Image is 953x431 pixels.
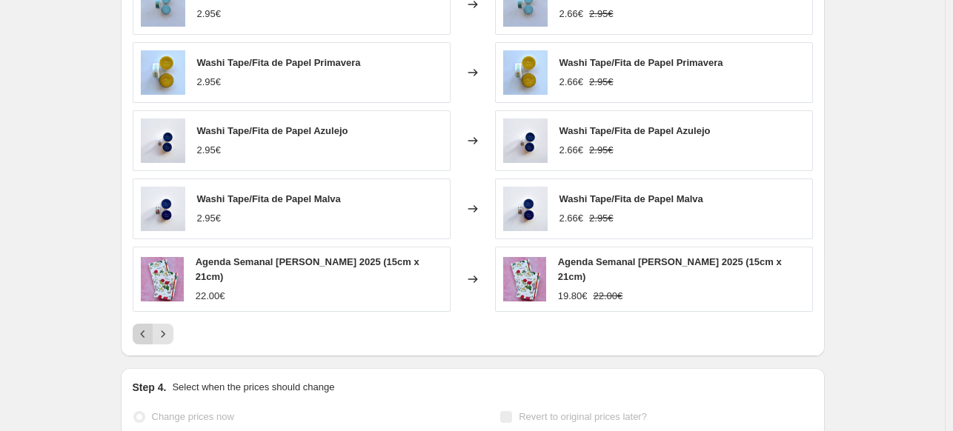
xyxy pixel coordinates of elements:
[152,411,234,422] span: Change prices now
[559,211,584,226] div: 2.66€
[589,7,614,21] strike: 2.95€
[197,75,222,90] div: 2.95€
[559,125,711,136] span: Washi Tape/Fita de Papel Azulejo
[503,118,548,163] img: washi-tapefita-de-papel-azulejo-285381_80x.jpg
[559,143,584,158] div: 2.66€
[196,256,419,282] span: Agenda Semanal [PERSON_NAME] 2025 (15cm x 21cm)
[133,324,173,344] nav: Pagination
[558,256,782,282] span: Agenda Semanal [PERSON_NAME] 2025 (15cm x 21cm)
[197,143,222,158] div: 2.95€
[197,7,222,21] div: 2.95€
[503,187,548,231] img: washi-tapefita-de-papel-malva-315970_80x.jpg
[558,289,588,304] div: 19.80€
[197,125,348,136] span: Washi Tape/Fita de Papel Azulejo
[559,7,584,21] div: 2.66€
[503,257,546,301] img: IMG_7761_80x.jpg
[589,75,614,90] strike: 2.95€
[197,57,361,68] span: Washi Tape/Fita de Papel Primavera
[153,324,173,344] button: Next
[141,50,185,95] img: washi-tapefita-de-papel-primavera-814541_80x.jpg
[559,193,703,204] span: Washi Tape/Fita de Papel Malva
[141,257,184,301] img: IMG_7761_80x.jpg
[141,187,185,231] img: washi-tapefita-de-papel-malva-315970_80x.jpg
[559,57,723,68] span: Washi Tape/Fita de Papel Primavera
[197,193,341,204] span: Washi Tape/Fita de Papel Malva
[133,324,153,344] button: Previous
[593,289,622,304] strike: 22.00€
[196,289,225,304] div: 22.00€
[519,411,647,422] span: Revert to original prices later?
[141,118,185,163] img: washi-tapefita-de-papel-azulejo-285381_80x.jpg
[589,211,614,226] strike: 2.95€
[589,143,614,158] strike: 2.95€
[559,75,584,90] div: 2.66€
[133,380,167,395] h2: Step 4.
[172,380,334,395] p: Select when the prices should change
[197,211,222,226] div: 2.95€
[503,50,548,95] img: washi-tapefita-de-papel-primavera-814541_80x.jpg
